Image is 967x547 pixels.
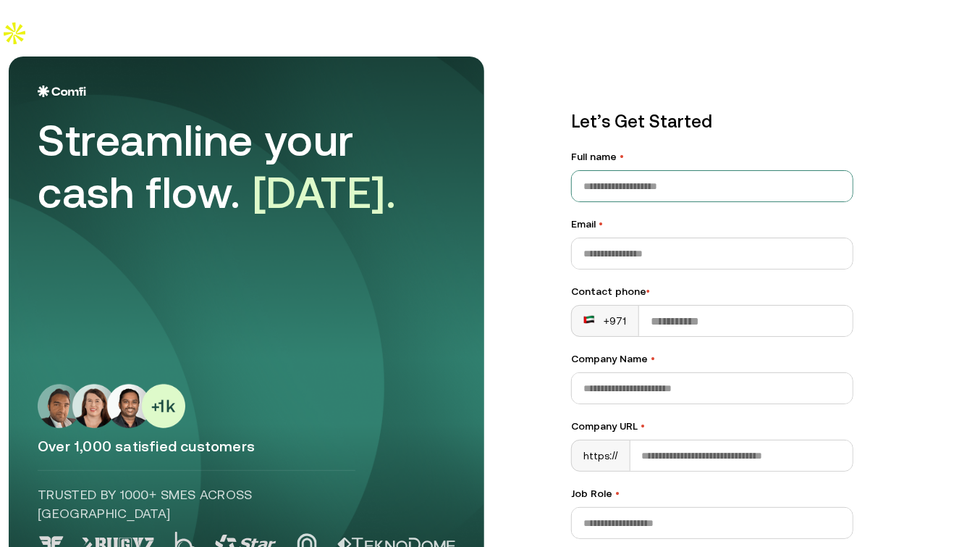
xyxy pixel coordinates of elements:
[571,419,853,434] label: Company URL
[571,149,853,164] label: Full name
[599,218,603,230] span: •
[646,285,650,297] span: •
[38,437,455,456] p: Over 1,000 satisfied customers
[615,488,620,499] span: •
[571,351,853,367] label: Company Name
[571,109,853,135] p: Let’s Get Started
[253,167,397,217] span: [DATE].
[38,114,443,219] div: Streamline your cash flow.
[583,314,627,328] div: +971
[571,486,853,501] label: Job Role
[38,485,355,523] p: Trusted by 1000+ SMEs across [GEOGRAPHIC_DATA]
[571,217,853,232] label: Email
[571,284,853,299] div: Contact phone
[651,353,655,364] span: •
[572,440,630,471] div: https://
[38,85,86,97] img: Logo
[620,151,624,162] span: •
[641,420,645,432] span: •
